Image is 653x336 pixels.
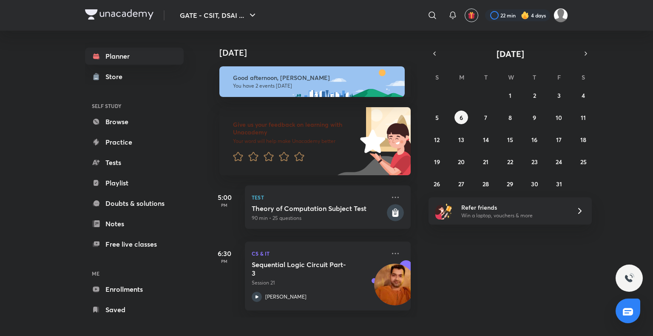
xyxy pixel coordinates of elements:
button: October 13, 2025 [454,133,468,146]
h5: 6:30 [207,248,241,259]
a: Saved [85,301,184,318]
abbr: October 26, 2025 [434,180,440,188]
abbr: Thursday [533,73,536,81]
img: Somya P [554,8,568,23]
a: Enrollments [85,281,184,298]
p: You have 2 events [DATE] [233,83,397,89]
h6: Good afternoon, [PERSON_NAME] [233,74,397,82]
abbr: October 25, 2025 [580,158,587,166]
img: referral [435,202,452,219]
h6: SELF STUDY [85,99,184,113]
button: October 7, 2025 [479,111,493,124]
button: October 24, 2025 [552,155,566,168]
button: October 4, 2025 [576,88,590,102]
abbr: October 7, 2025 [484,114,487,122]
abbr: Wednesday [508,73,514,81]
button: October 28, 2025 [479,177,493,191]
abbr: Saturday [582,73,585,81]
abbr: October 14, 2025 [483,136,489,144]
button: October 9, 2025 [528,111,541,124]
abbr: Tuesday [484,73,488,81]
abbr: October 29, 2025 [507,180,513,188]
a: Tests [85,154,184,171]
abbr: October 27, 2025 [458,180,464,188]
abbr: Friday [557,73,561,81]
abbr: October 8, 2025 [508,114,512,122]
abbr: October 3, 2025 [557,91,561,100]
button: October 21, 2025 [479,155,493,168]
button: October 19, 2025 [430,155,444,168]
button: October 2, 2025 [528,88,541,102]
button: October 6, 2025 [454,111,468,124]
h6: Give us your feedback on learning with Unacademy [233,121,357,136]
button: October 10, 2025 [552,111,566,124]
abbr: Monday [459,73,464,81]
abbr: October 21, 2025 [483,158,488,166]
button: October 5, 2025 [430,111,444,124]
abbr: October 4, 2025 [582,91,585,100]
abbr: October 2, 2025 [533,91,536,100]
a: Playlist [85,174,184,191]
button: October 17, 2025 [552,133,566,146]
abbr: October 18, 2025 [580,136,586,144]
abbr: October 15, 2025 [507,136,513,144]
h5: 5:00 [207,192,241,202]
abbr: October 1, 2025 [509,91,511,100]
button: October 12, 2025 [430,133,444,146]
button: October 22, 2025 [503,155,517,168]
abbr: October 11, 2025 [581,114,586,122]
button: October 26, 2025 [430,177,444,191]
abbr: October 13, 2025 [458,136,464,144]
a: Free live classes [85,236,184,253]
h5: Sequential Logic Circuit Part-3 [252,260,358,277]
p: PM [207,202,241,208]
button: October 1, 2025 [503,88,517,102]
p: Session 21 [252,279,385,287]
img: ttu [624,273,634,283]
a: Practice [85,134,184,151]
button: avatar [465,9,478,22]
abbr: October 22, 2025 [507,158,513,166]
h6: ME [85,266,184,281]
p: Test [252,192,385,202]
button: October 18, 2025 [576,133,590,146]
p: Your word will help make Unacademy better [233,138,357,145]
button: October 20, 2025 [454,155,468,168]
abbr: October 20, 2025 [458,158,465,166]
button: October 15, 2025 [503,133,517,146]
abbr: October 16, 2025 [531,136,537,144]
p: [PERSON_NAME] [265,293,307,301]
a: Doubts & solutions [85,195,184,212]
span: [DATE] [497,48,524,60]
h5: Theory of Computation Subject Test [252,204,385,213]
h6: Refer friends [461,203,566,212]
abbr: October 24, 2025 [556,158,562,166]
a: Store [85,68,184,85]
button: October 30, 2025 [528,177,541,191]
h4: [DATE] [219,48,419,58]
p: PM [207,259,241,264]
abbr: October 28, 2025 [483,180,489,188]
abbr: October 23, 2025 [531,158,538,166]
button: October 27, 2025 [454,177,468,191]
abbr: Sunday [435,73,439,81]
img: feedback_image [331,107,411,175]
a: Company Logo [85,9,153,22]
button: October 3, 2025 [552,88,566,102]
a: Planner [85,48,184,65]
abbr: October 9, 2025 [533,114,536,122]
abbr: October 10, 2025 [556,114,562,122]
button: October 14, 2025 [479,133,493,146]
button: October 16, 2025 [528,133,541,146]
p: 90 min • 25 questions [252,214,385,222]
abbr: October 17, 2025 [556,136,562,144]
img: streak [521,11,529,20]
button: October 11, 2025 [576,111,590,124]
abbr: October 6, 2025 [460,114,463,122]
button: October 31, 2025 [552,177,566,191]
a: Browse [85,113,184,130]
abbr: October 30, 2025 [531,180,538,188]
p: Win a laptop, vouchers & more [461,212,566,219]
img: afternoon [219,66,405,97]
img: Company Logo [85,9,153,20]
